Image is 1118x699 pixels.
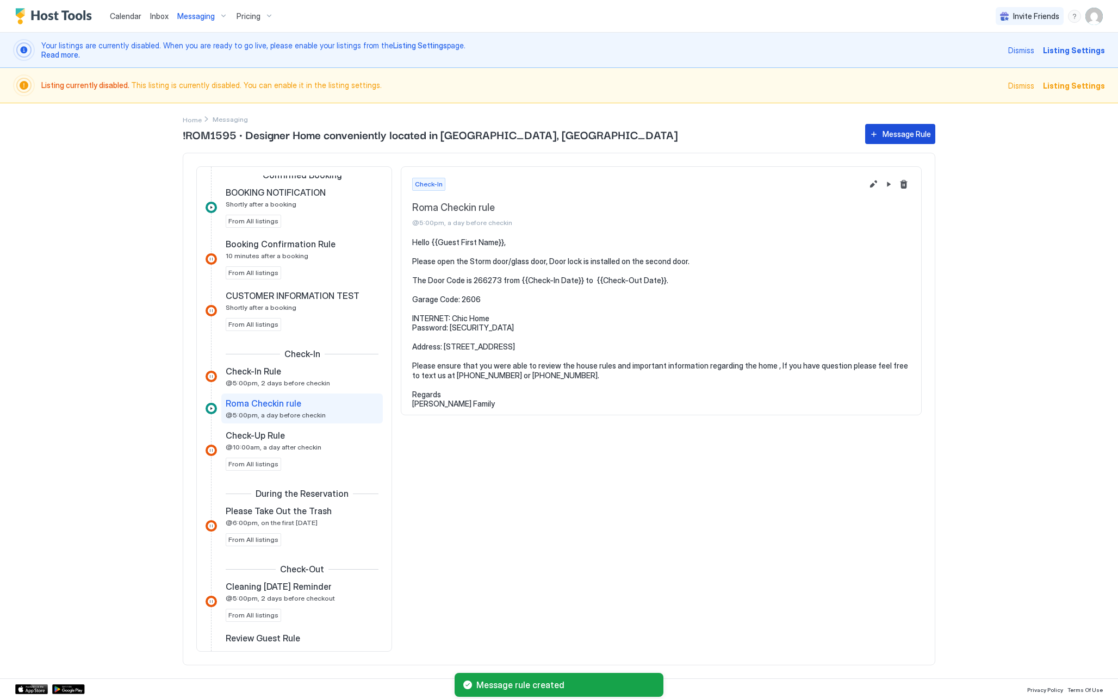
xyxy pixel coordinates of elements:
span: Inbox [150,11,169,21]
button: Pause Message Rule [882,178,895,191]
span: From All listings [228,268,278,278]
span: Home [183,116,202,124]
span: Message rule created [476,679,655,690]
span: @10:00am, a day after checkin [226,443,321,451]
span: Invite Friends [1013,11,1059,21]
a: Home [183,114,202,125]
span: From All listings [228,610,278,620]
div: Message Rule [883,128,931,140]
span: Check-Out [280,564,324,575]
div: User profile [1085,8,1103,25]
span: From All listings [228,216,278,226]
a: Host Tools Logo [15,8,97,24]
span: Breadcrumb [213,115,248,123]
span: Check-In [415,179,443,189]
span: Pricing [237,11,260,21]
span: @5:00pm, 2 days before checkin [226,379,330,387]
span: Roma Checkin rule [226,398,301,409]
span: Cleaning [DATE] Reminder [226,581,332,592]
span: CUSTOMER INFORMATION TEST [226,290,359,301]
span: @5:00pm, 2 days before checkout [226,594,335,602]
span: Check-In Rule [226,366,281,377]
span: Calendar [110,11,141,21]
pre: Hello {{Guest First Name}}, Please open the Storm door/glass door, Door lock is installed on the ... [412,238,910,409]
div: Breadcrumb [183,114,202,125]
span: During the Reservation [256,488,349,499]
span: @6:00pm, on the first [DATE] [226,519,318,527]
span: !ROM1595 · Designer Home conveniently located in [GEOGRAPHIC_DATA], [GEOGRAPHIC_DATA] [183,126,854,142]
div: Dismiss [1008,45,1034,56]
a: Inbox [150,10,169,22]
span: Your listings are currently disabled. When you are ready to go live, please enable your listings ... [41,41,1002,60]
div: Listing Settings [1043,80,1105,91]
span: From All listings [228,459,278,469]
span: 10 minutes after a booking [226,252,308,260]
span: Check-Up Rule [226,430,285,441]
span: Booking Confirmation Rule [226,239,336,249]
a: Calendar [110,10,141,22]
div: Dismiss [1008,80,1034,91]
span: From All listings [228,535,278,545]
span: Please Take Out the Trash [226,505,332,516]
span: Shortly after a booking [226,200,296,208]
span: Shortly after a booking [226,303,296,311]
span: @5:00pm, a day before checkin [226,411,326,419]
span: This listing is currently disabled. You can enable it in the listing settings. [41,80,1002,90]
a: Read more. [41,50,80,59]
span: Review Guest Rule [226,633,300,644]
span: Messaging [177,11,215,21]
button: Message Rule [865,124,935,144]
div: Listing Settings [1043,45,1105,56]
span: Listing currently disabled. [41,80,131,90]
span: From All listings [228,320,278,329]
span: @5:00pm, a day before checkin [412,219,862,227]
span: BOOKING NOTIFICATION [226,187,326,198]
span: Check-In [284,348,320,359]
a: Listing Settings [393,41,447,50]
button: Delete message rule [897,178,910,191]
span: Roma Checkin rule [412,202,862,214]
div: menu [1068,10,1081,23]
button: Edit message rule [867,178,880,191]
